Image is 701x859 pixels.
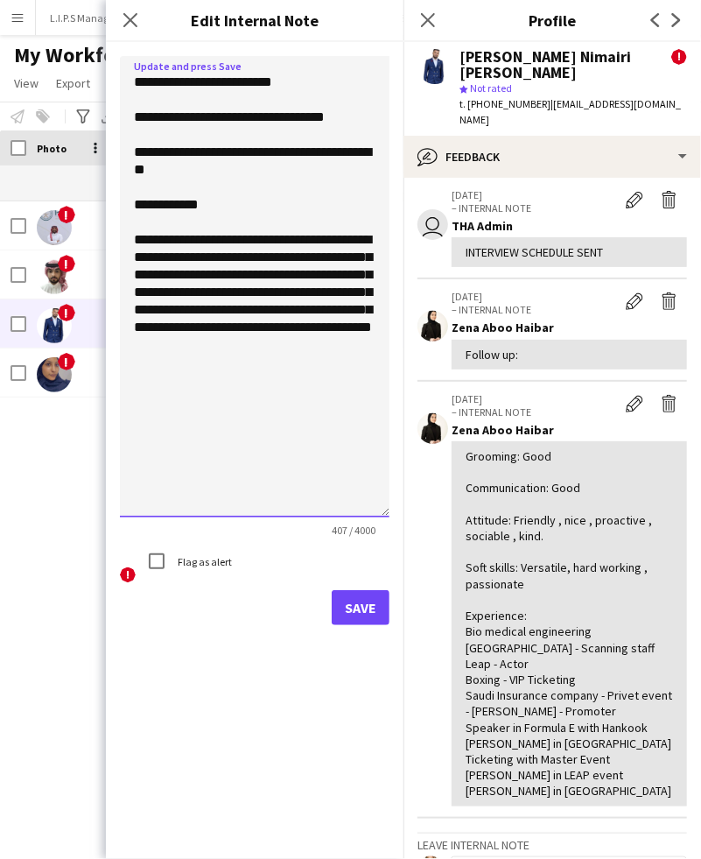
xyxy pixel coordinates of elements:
[459,97,550,110] span: t. [PHONE_NUMBER]
[37,259,72,294] img: Abdulrahman Bahamid
[58,353,75,370] span: !
[452,188,617,201] p: [DATE]
[37,308,72,343] img: Salih Nimairi Salih Mirghani
[466,244,673,260] div: INTERVIEW SCHEDULE SENT
[459,97,681,126] span: | [EMAIL_ADDRESS][DOMAIN_NAME]
[403,9,701,32] h3: Profile
[7,72,46,95] a: View
[452,392,617,405] p: [DATE]
[459,49,671,81] div: [PERSON_NAME] Nimairi [PERSON_NAME]
[318,524,389,537] span: 407 / 4000
[106,9,403,32] h3: Edit Internal Note
[452,320,687,335] div: Zena Aboo Haibar
[49,72,97,95] a: Export
[174,555,232,568] label: Flag as alert
[14,75,39,91] span: View
[452,201,617,215] p: – INTERNAL NOTE
[417,837,687,853] h3: Leave internal note
[36,1,153,35] button: L.I.P.S Management
[14,42,143,68] span: My Workforce
[56,75,90,91] span: Export
[452,422,687,438] div: Zena Aboo Haibar
[470,81,512,95] span: Not rated
[452,218,687,234] div: THA Admin
[452,303,617,316] p: – INTERNAL NOTE
[120,567,136,583] span: !
[403,136,701,178] div: Feedback
[671,49,687,65] span: !
[58,255,75,272] span: !
[466,448,673,799] div: Grooming: Good Communication: Good Attitude: Friendly , nice , proactive , sociable , kind. Soft ...
[452,405,617,419] p: – INTERNAL NOTE
[101,72,149,95] a: Status
[37,142,67,155] span: Photo
[466,347,673,363] div: Follow up:
[452,290,617,303] p: [DATE]
[98,106,119,127] app-action-btn: Export XLSX
[58,206,75,223] span: !
[332,590,389,625] button: Save
[37,210,72,245] img: Bader Aloqafyi
[37,357,72,392] img: Abrar Ahmed
[58,304,75,321] span: !
[73,106,94,127] app-action-btn: Advanced filters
